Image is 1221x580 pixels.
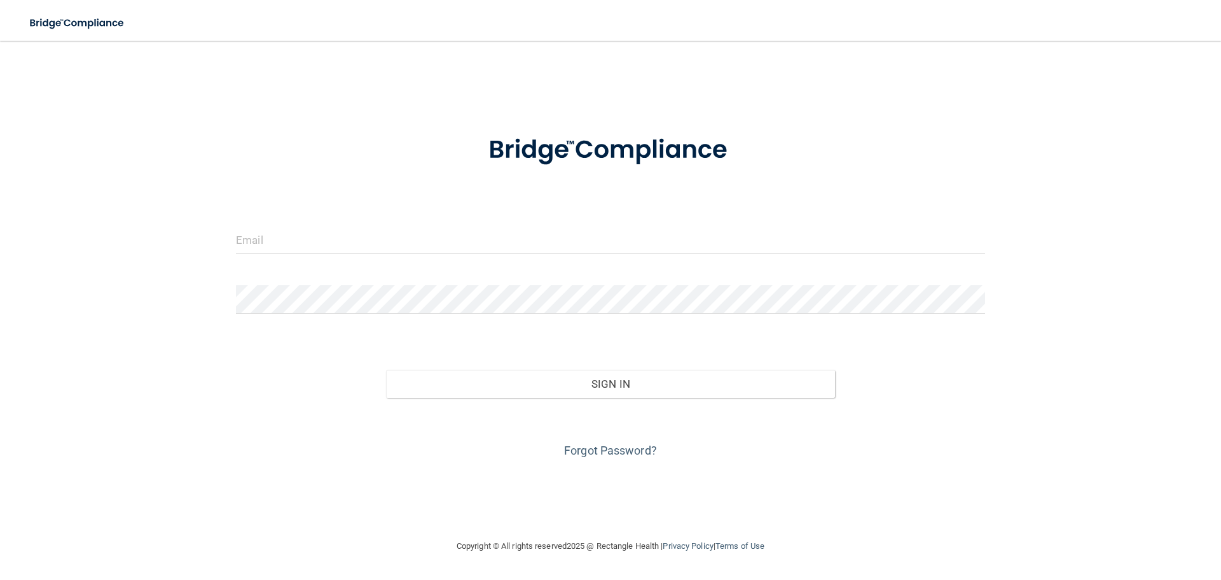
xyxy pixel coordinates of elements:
[236,225,985,254] input: Email
[386,370,836,398] button: Sign In
[19,10,136,36] img: bridge_compliance_login_screen.278c3ca4.svg
[564,444,657,457] a: Forgot Password?
[462,117,759,183] img: bridge_compliance_login_screen.278c3ca4.svg
[663,541,713,551] a: Privacy Policy
[378,526,843,567] div: Copyright © All rights reserved 2025 @ Rectangle Health | |
[715,541,764,551] a: Terms of Use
